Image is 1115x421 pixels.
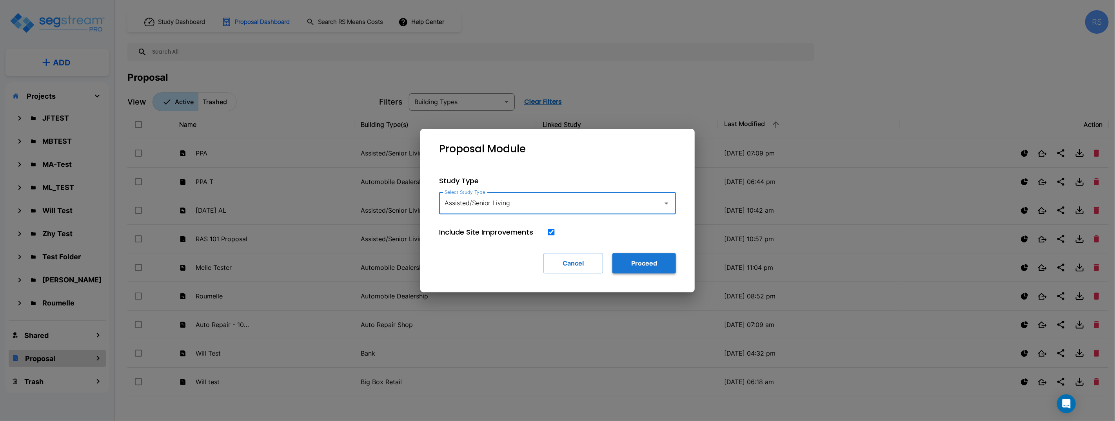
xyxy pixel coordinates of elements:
[439,141,526,157] p: Proposal Module
[445,189,485,195] label: Select Study Type
[1057,394,1076,413] div: Open Intercom Messenger
[543,253,603,273] button: Cancel
[439,227,533,237] p: Include Site Improvements
[612,253,676,273] button: Proceed
[439,175,676,186] p: Study Type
